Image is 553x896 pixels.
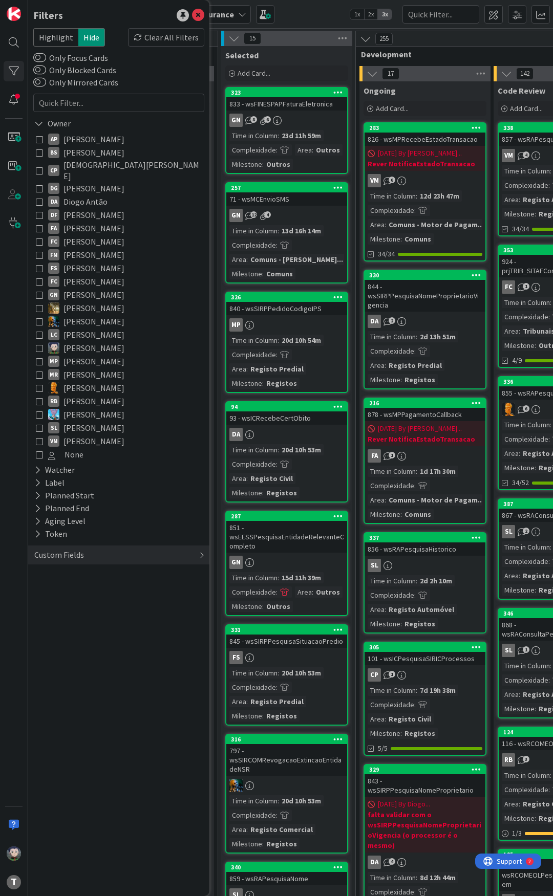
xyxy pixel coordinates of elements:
span: 8 [250,116,257,123]
div: Complexidade [229,144,276,156]
a: 283826 - wsMPRecebeEstadoTransacao[DATE] By [PERSON_NAME]...Rever NotificaEstadoTransacaoVMTime i... [364,122,486,261]
span: [PERSON_NAME] [63,381,124,395]
span: Add Card... [238,69,270,78]
div: FM [48,249,59,260]
span: 6 [389,177,395,183]
div: 287851 - wsEESSPesquisaEntidadeRelevanteCompleto [226,512,347,553]
div: DA [229,428,243,441]
div: 283826 - wsMPRecebeEstadoTransacao [365,123,485,146]
span: : [400,374,402,385]
div: Registos [264,487,300,498]
div: VM [368,174,381,187]
span: [PERSON_NAME] [63,235,124,248]
div: VM [48,435,59,447]
span: [PERSON_NAME] [63,368,124,381]
button: AP [PERSON_NAME] [36,133,202,146]
div: Complexidade [502,556,548,567]
div: 826 - wsMPRecebeEstadoTransacao [365,133,485,146]
button: Only Mirrored Cards [33,77,46,88]
div: Time in Column [229,444,278,455]
span: [PERSON_NAME] [63,288,124,301]
button: FS [PERSON_NAME] [36,261,202,275]
button: FC [PERSON_NAME] [36,235,202,248]
div: Milestone [502,584,535,596]
button: RB [PERSON_NAME] [36,395,202,408]
span: : [262,378,264,389]
span: 1 [389,452,395,458]
span: Add Card... [510,104,543,113]
div: VM [502,149,515,162]
button: MR [PERSON_NAME] [36,368,202,381]
div: Time in Column [502,165,550,177]
span: : [416,331,417,342]
span: [PERSON_NAME] [63,261,124,275]
span: : [535,340,536,351]
div: 71 - wsMCEnvioSMS [226,192,347,206]
div: CP [48,165,59,176]
div: AP [48,134,59,145]
div: Area [229,473,246,484]
div: Milestone [368,509,400,520]
button: Only Focus Cards [33,53,46,63]
div: DA [368,315,381,328]
div: Outros [313,144,343,156]
label: Only Focus Cards [33,52,108,64]
a: 9493 - wsICRecebeCertObitoDATime in Column:20d 10h 53mComplexidade:Area:Registo CivilMilestone:Re... [225,401,348,502]
span: [PERSON_NAME] [63,315,124,328]
div: Complexidade [229,458,276,470]
div: Registo Civil [248,473,295,484]
div: Milestone [368,374,400,385]
div: DA [226,428,347,441]
div: Area [368,219,385,230]
span: : [416,190,417,202]
div: 326840 - wsSIRPPedidoCodigoIPS [226,293,347,315]
div: Area [368,494,385,506]
div: 878 - wsMPPagamentoCallback [365,408,485,421]
a: 330844 - wsSIRPPesquisaNomeProprietarioVigenciaDATime in Column:2d 13h 51mComplexidade:Area:Regis... [364,270,486,389]
div: Area [502,325,519,337]
span: None [65,448,83,461]
div: BS [48,147,59,158]
div: Outros [264,601,293,612]
div: Milestone [502,340,535,351]
span: [PERSON_NAME] [63,208,124,222]
div: GN [229,114,243,127]
div: FC [502,280,515,294]
div: Comuns - Motor de Pagam... [386,219,486,230]
a: 25771 - wsMCEnvioSMSGNTime in Column:13d 16h 14mComplexidade:Area:Comuns - [PERSON_NAME]...Milest... [225,182,348,283]
div: 330 [365,271,485,280]
div: FC [48,236,59,247]
span: [PERSON_NAME] [63,301,124,315]
span: : [276,144,278,156]
div: 93 - wsICRecebeCertObito [226,411,347,425]
img: RL [48,382,59,394]
img: JC [48,316,59,327]
div: Complexidade [229,239,276,251]
button: GN [PERSON_NAME] [36,288,202,301]
button: MP [PERSON_NAME] [36,355,202,368]
div: Outros [313,586,343,598]
div: DA [365,315,485,328]
div: Complexidade [502,433,548,445]
span: : [278,130,279,141]
a: 216878 - wsMPPagamentoCallback[DATE] By [PERSON_NAME]...Rever NotificaEstadoTransacaoFATime in Co... [364,398,486,524]
div: FA [368,449,381,463]
div: 330 [369,272,485,279]
div: 9493 - wsICRecebeCertObito [226,402,347,425]
span: : [246,254,248,265]
div: 337 [365,533,485,542]
span: 6 [264,116,271,123]
span: : [548,556,550,567]
div: Complexidade [502,311,548,322]
span: : [400,233,402,245]
div: 283 [365,123,485,133]
a: 326840 - wsSIRPPedidoCodigoIPSMPTime in Column:20d 10h 54mComplexidade:Area:Registo PredialMilest... [225,292,348,393]
div: Milestone [502,208,535,220]
div: 216 [365,399,485,408]
div: MP [48,356,59,367]
span: [DEMOGRAPHIC_DATA][PERSON_NAME] [63,159,202,182]
div: 2d 2h 10m [417,575,455,586]
span: : [385,494,386,506]
div: DA [48,196,59,207]
div: 840 - wsSIRPPedidoCodigoIPS [226,302,347,315]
